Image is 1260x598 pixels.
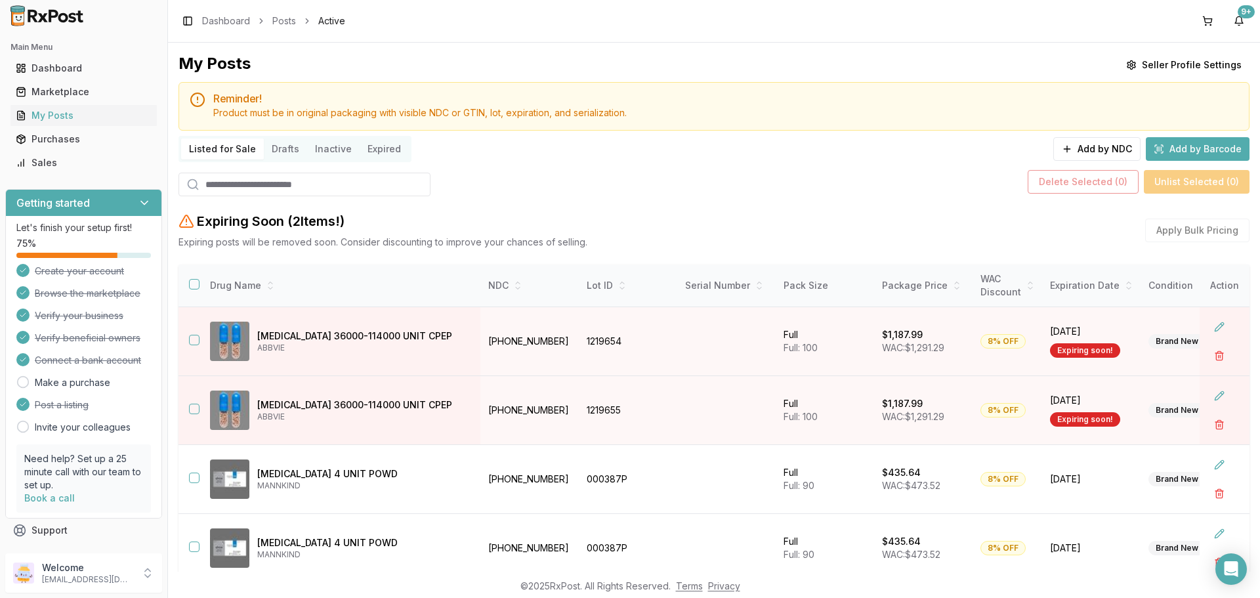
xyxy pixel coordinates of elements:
[16,109,152,122] div: My Posts
[980,472,1026,486] div: 8% OFF
[488,279,571,292] div: NDC
[1050,394,1133,407] span: [DATE]
[1238,5,1255,18] div: 9+
[16,85,152,98] div: Marketplace
[776,376,874,445] td: Full
[16,237,36,250] span: 75 %
[1050,325,1133,338] span: [DATE]
[35,265,124,278] span: Create your account
[35,309,123,322] span: Verify your business
[882,411,944,422] span: WAC: $1,291.29
[1148,472,1206,486] div: Brand New
[579,307,677,376] td: 1219654
[213,93,1238,104] h5: Reminder!
[587,279,669,292] div: Lot ID
[16,133,152,146] div: Purchases
[1148,403,1206,417] div: Brand New
[480,445,579,514] td: [PHONE_NUMBER]
[257,481,470,491] p: MANNKIND
[360,139,409,160] button: Expired
[882,328,923,341] p: $1,187.99
[35,398,89,412] span: Post a listing
[579,376,677,445] td: 1219655
[318,14,345,28] span: Active
[213,106,1238,119] div: Product must be in original packaging with visible NDC or GTIN, lot, expiration, and serialization.
[10,151,157,175] a: Sales
[882,397,923,410] p: $1,187.99
[16,195,90,211] h3: Getting started
[257,398,470,412] p: [MEDICAL_DATA] 36000-114000 UNIT CPEP
[1207,315,1231,339] button: Edit
[257,536,470,549] p: [MEDICAL_DATA] 4 UNIT POWD
[31,547,76,561] span: Feedback
[1050,279,1133,292] div: Expiration Date
[24,452,143,492] p: Need help? Set up a 25 minute call with our team to set up.
[10,104,157,127] a: My Posts
[197,212,345,230] h2: Expiring Soon ( 2 Item s !)
[5,542,162,566] button: Feedback
[776,265,874,307] th: Pack Size
[1050,412,1120,427] div: Expiring soon!
[264,139,307,160] button: Drafts
[24,492,75,503] a: Book a call
[35,287,140,300] span: Browse the marketplace
[776,514,874,583] td: Full
[307,139,360,160] button: Inactive
[784,411,818,422] span: Full: 100
[10,56,157,80] a: Dashboard
[685,279,768,292] div: Serial Number
[579,514,677,583] td: 000387P
[5,58,162,79] button: Dashboard
[784,480,814,491] span: Full: 90
[1207,522,1231,545] button: Edit
[5,519,162,542] button: Support
[676,580,703,591] a: Terms
[882,279,965,292] div: Package Price
[579,445,677,514] td: 000387P
[257,549,470,560] p: MANNKIND
[10,80,157,104] a: Marketplace
[1050,343,1120,358] div: Expiring soon!
[181,139,264,160] button: Listed for Sale
[784,549,814,560] span: Full: 90
[16,221,151,234] p: Let's finish your setup first!
[882,480,940,491] span: WAC: $473.52
[980,334,1026,349] div: 8% OFF
[210,322,249,361] img: Creon 36000-114000 UNIT CPEP
[13,563,34,584] img: User avatar
[16,156,152,169] div: Sales
[1200,265,1249,307] th: Action
[5,129,162,150] button: Purchases
[1148,334,1206,349] div: Brand New
[882,549,940,560] span: WAC: $473.52
[257,412,470,422] p: ABBVIE
[1050,542,1133,555] span: [DATE]
[42,574,133,585] p: [EMAIL_ADDRESS][DOMAIN_NAME]
[35,421,131,434] a: Invite your colleagues
[1207,551,1231,574] button: Delete
[42,561,133,574] p: Welcome
[1215,553,1247,585] div: Open Intercom Messenger
[272,14,296,28] a: Posts
[980,272,1034,299] div: WAC Discount
[480,307,579,376] td: [PHONE_NUMBER]
[776,307,874,376] td: Full
[1050,473,1133,486] span: [DATE]
[10,127,157,151] a: Purchases
[257,343,470,353] p: ABBVIE
[210,391,249,430] img: Creon 36000-114000 UNIT CPEP
[882,535,921,548] p: $435.64
[257,330,470,343] p: [MEDICAL_DATA] 36000-114000 UNIT CPEP
[1207,413,1231,437] button: Delete
[784,342,818,353] span: Full: 100
[480,376,579,445] td: [PHONE_NUMBER]
[980,541,1026,555] div: 8% OFF
[5,81,162,102] button: Marketplace
[1146,137,1249,161] button: Add by Barcode
[10,42,157,53] h2: Main Menu
[210,459,249,499] img: Afrezza 4 UNIT POWD
[1228,11,1249,32] button: 9+
[776,445,874,514] td: Full
[1118,53,1249,77] button: Seller Profile Settings
[1053,137,1141,161] button: Add by NDC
